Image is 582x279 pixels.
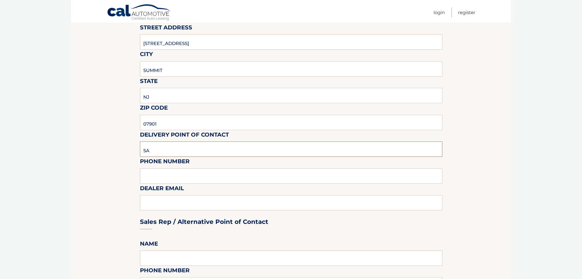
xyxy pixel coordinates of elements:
[140,103,168,115] label: Zip Code
[140,23,192,34] label: Street Address
[140,218,268,226] h3: Sales Rep / Alternative Point of Contact
[140,130,229,141] label: Delivery Point of Contact
[140,157,190,168] label: Phone Number
[140,266,190,277] label: Phone Number
[140,184,184,195] label: Dealer Email
[107,4,171,22] a: Cal Automotive
[140,239,158,251] label: Name
[458,7,475,17] a: Register
[140,77,158,88] label: State
[434,7,445,17] a: Login
[140,50,153,61] label: City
